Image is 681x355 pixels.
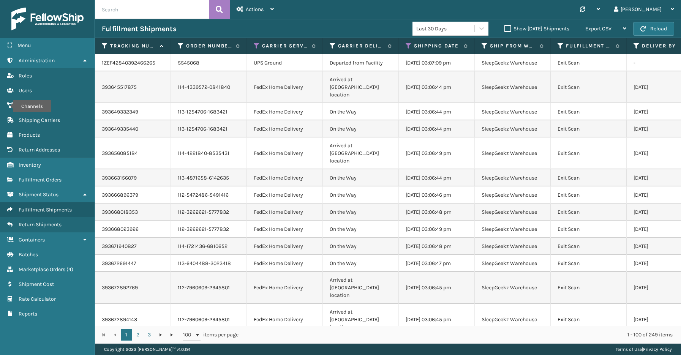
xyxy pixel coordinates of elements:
span: 100 [183,331,194,339]
td: Exit Scan [551,120,627,137]
span: Export CSV [585,25,611,32]
span: Marketplace Orders [19,266,65,273]
td: SleepGeekz Warehouse [475,71,551,103]
td: Exit Scan [551,54,627,71]
td: FedEx Home Delivery [247,120,323,137]
td: SleepGeekz Warehouse [475,169,551,186]
td: Exit Scan [551,103,627,120]
td: FedEx Home Delivery [247,204,323,221]
span: Containers [19,237,45,243]
a: 1 [121,329,132,341]
td: 393671940827 [95,238,171,255]
a: Go to the next page [155,329,166,341]
td: [DATE] 03:06:49 pm [399,221,475,238]
a: Terms of Use [616,347,642,352]
td: 393656085184 [95,137,171,169]
td: 393649332349 [95,103,171,120]
h3: Fulfillment Shipments [102,24,176,33]
td: Exit Scan [551,169,627,186]
div: Last 30 Days [416,25,475,33]
a: Go to the last page [166,329,178,341]
td: FedEx Home Delivery [247,137,323,169]
span: Return Addresses [19,147,60,153]
td: 393672892769 [95,272,171,304]
label: Carrier Delivery Status [338,43,384,49]
span: Administration [19,57,55,64]
span: ( 4 ) [66,266,73,273]
td: Exit Scan [551,137,627,169]
td: Exit Scan [551,255,627,272]
td: On the Way [323,255,399,272]
td: Exit Scan [551,186,627,204]
td: [DATE] 03:06:45 pm [399,272,475,304]
td: [DATE] 03:06:44 pm [399,103,475,120]
label: Show [DATE] Shipments [504,25,569,32]
td: 393672691447 [95,255,171,272]
td: Exit Scan [551,272,627,304]
p: Copyright 2023 [PERSON_NAME]™ v 1.0.191 [104,344,190,355]
td: 393666896379 [95,186,171,204]
td: SleepGeekz Warehouse [475,238,551,255]
td: FedEx Home Delivery [247,238,323,255]
td: FedEx Home Delivery [247,103,323,120]
td: [DATE] 03:06:44 pm [399,71,475,103]
td: Exit Scan [551,221,627,238]
td: UPS Ground [247,54,323,71]
td: On the Way [323,169,399,186]
td: Exit Scan [551,71,627,103]
span: Reports [19,311,37,317]
span: Channels [19,102,41,109]
td: 1ZEF42840392466265 [95,54,171,71]
a: 113-1254706-1683421 [178,109,228,115]
span: Shipment Cost [19,281,54,287]
span: Return Shipments [19,221,62,228]
a: 3 [144,329,155,341]
span: Fulfillment Shipments [19,207,72,213]
td: SleepGeekz Warehouse [475,272,551,304]
td: [DATE] 03:06:47 pm [399,255,475,272]
td: SleepGeekz Warehouse [475,54,551,71]
td: [DATE] 03:06:45 pm [399,304,475,336]
td: 393663156079 [95,169,171,186]
td: SleepGeekz Warehouse [475,255,551,272]
label: Carrier Service [262,43,308,49]
label: Order Number [186,43,232,49]
td: 393672894143 [95,304,171,336]
td: FedEx Home Delivery [247,272,323,304]
td: FedEx Home Delivery [247,304,323,336]
span: Inventory [19,162,41,168]
label: Shipping Date [414,43,460,49]
td: [DATE] 03:06:49 pm [399,137,475,169]
img: logo [11,8,84,30]
a: SS45068 [178,60,199,66]
span: Users [19,87,32,94]
td: 393668018353 [95,204,171,221]
td: On the Way [323,238,399,255]
td: On the Way [323,120,399,137]
label: Tracking Number [110,43,156,49]
td: FedEx Home Delivery [247,255,323,272]
td: [DATE] 03:06:48 pm [399,238,475,255]
td: Arrived at [GEOGRAPHIC_DATA] location [323,137,399,169]
span: Actions [246,6,264,13]
td: 393649335440 [95,120,171,137]
td: FedEx Home Delivery [247,71,323,103]
span: Fulfillment Orders [19,177,62,183]
td: Exit Scan [551,304,627,336]
span: Shipment Status [19,191,58,198]
div: 1 - 100 of 249 items [249,331,673,339]
td: SleepGeekz Warehouse [475,304,551,336]
td: On the Way [323,221,399,238]
td: Departed from Facility [323,54,399,71]
td: Arrived at [GEOGRAPHIC_DATA] location [323,272,399,304]
span: Go to the next page [158,332,164,338]
a: 114-1721436-6810652 [178,243,228,249]
td: SleepGeekz Warehouse [475,186,551,204]
td: Exit Scan [551,238,627,255]
td: SleepGeekz Warehouse [475,120,551,137]
a: 112-5472486-5491416 [178,192,229,198]
td: [DATE] 03:06:44 pm [399,120,475,137]
td: SleepGeekz Warehouse [475,204,551,221]
td: SleepGeekz Warehouse [475,221,551,238]
td: FedEx Home Delivery [247,186,323,204]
